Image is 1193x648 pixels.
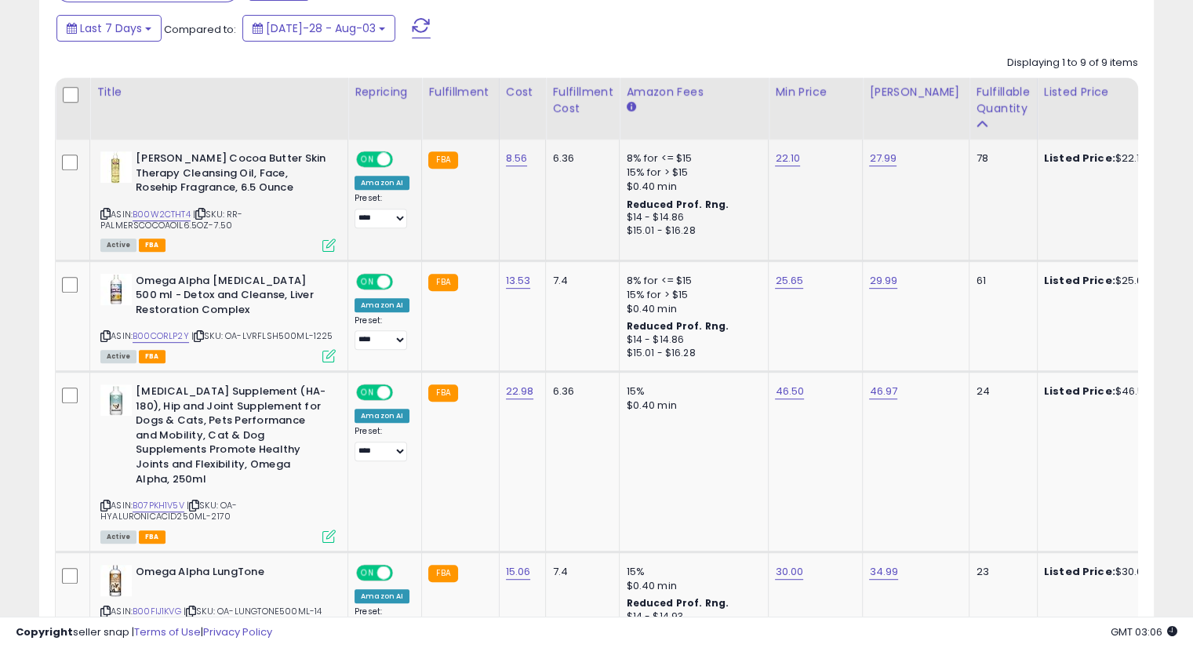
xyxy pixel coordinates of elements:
[552,565,607,579] div: 7.4
[100,384,336,541] div: ASIN:
[242,15,395,42] button: [DATE]-28 - Aug-03
[266,20,376,36] span: [DATE]-28 - Aug-03
[16,625,272,640] div: seller snap | |
[164,22,236,37] span: Compared to:
[626,399,756,413] div: $0.40 min
[100,238,136,252] span: All listings currently available for purchase on Amazon
[1044,384,1115,399] b: Listed Price:
[626,211,756,224] div: $14 - $14.86
[626,302,756,316] div: $0.40 min
[775,564,803,580] a: 30.00
[506,84,540,100] div: Cost
[626,565,756,579] div: 15%
[133,208,191,221] a: B00W2CTHT4
[139,238,165,252] span: FBA
[626,166,756,180] div: 15% for > $15
[552,84,613,117] div: Fulfillment Cost
[869,84,962,100] div: [PERSON_NAME]
[626,319,729,333] b: Reduced Prof. Rng.
[428,274,457,291] small: FBA
[1044,274,1174,288] div: $25.65
[80,20,142,36] span: Last 7 Days
[552,384,607,399] div: 6.36
[355,84,415,100] div: Repricing
[506,273,531,289] a: 13.53
[626,198,729,211] b: Reduced Prof. Rng.
[100,151,336,250] div: ASIN:
[358,275,377,288] span: ON
[391,153,416,166] span: OFF
[428,151,457,169] small: FBA
[626,100,635,115] small: Amazon Fees.
[100,274,132,305] img: 41rlyGjO69L._SL40_.jpg
[96,84,341,100] div: Title
[139,350,165,363] span: FBA
[355,298,409,312] div: Amazon AI
[203,624,272,639] a: Privacy Policy
[506,564,531,580] a: 15.06
[775,273,803,289] a: 25.65
[775,84,856,100] div: Min Price
[391,386,416,399] span: OFF
[100,565,336,636] div: ASIN:
[100,208,243,231] span: | SKU: RR-PALMERSCOCOAOIL6.5OZ-7.50
[1044,151,1115,166] b: Listed Price:
[355,409,409,423] div: Amazon AI
[100,384,132,416] img: 31JtWE6zPML._SL40_.jpg
[1044,151,1174,166] div: $22.10
[133,499,184,512] a: B07PKH1V5V
[1044,84,1180,100] div: Listed Price
[1044,565,1174,579] div: $30.00
[626,84,762,100] div: Amazon Fees
[626,579,756,593] div: $0.40 min
[100,565,132,596] img: 41eKkzKUYIL._SL40_.jpg
[976,384,1024,399] div: 24
[428,384,457,402] small: FBA
[1044,564,1115,579] b: Listed Price:
[626,224,756,238] div: $15.01 - $16.28
[626,347,756,360] div: $15.01 - $16.28
[136,151,326,199] b: [PERSON_NAME] Cocoa Butter Skin Therapy Cleansing Oil, Face, Rosehip Fragrance, 6.5 Ounce
[391,275,416,288] span: OFF
[869,384,897,399] a: 46.97
[100,530,136,544] span: All listings currently available for purchase on Amazon
[56,15,162,42] button: Last 7 Days
[355,193,409,228] div: Preset:
[1044,384,1174,399] div: $46.50
[976,565,1024,579] div: 23
[358,566,377,580] span: ON
[134,624,201,639] a: Terms of Use
[552,274,607,288] div: 7.4
[136,384,326,490] b: [MEDICAL_DATA] Supplement (HA-180), Hip and Joint Supplement for Dogs & Cats, Pets Performance an...
[1111,624,1177,639] span: 2025-08-11 03:06 GMT
[191,329,333,342] span: | SKU: OA-LVRFLSH500ML-1225
[506,151,528,166] a: 8.56
[869,564,898,580] a: 34.99
[391,566,416,580] span: OFF
[136,565,326,584] b: Omega Alpha LungTone
[100,274,336,361] div: ASIN:
[976,84,1030,117] div: Fulfillable Quantity
[626,151,756,166] div: 8% for <= $15
[626,274,756,288] div: 8% for <= $15
[1044,273,1115,288] b: Listed Price:
[775,384,804,399] a: 46.50
[428,84,492,100] div: Fulfillment
[100,499,238,522] span: | SKU: OA-HYALURONICACID250ML-2170
[355,589,409,603] div: Amazon AI
[16,624,73,639] strong: Copyright
[355,176,409,190] div: Amazon AI
[626,596,729,610] b: Reduced Prof. Rng.
[775,151,800,166] a: 22.10
[358,386,377,399] span: ON
[358,153,377,166] span: ON
[100,151,132,183] img: 31AxuHOWfaL._SL40_.jpg
[133,329,189,343] a: B00CORLP2Y
[552,151,607,166] div: 6.36
[139,530,165,544] span: FBA
[1007,56,1138,71] div: Displaying 1 to 9 of 9 items
[355,426,409,461] div: Preset:
[869,151,897,166] a: 27.99
[626,384,756,399] div: 15%
[136,274,326,322] b: Omega Alpha [MEDICAL_DATA] 500 ml - Detox and Cleanse, Liver Restoration Complex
